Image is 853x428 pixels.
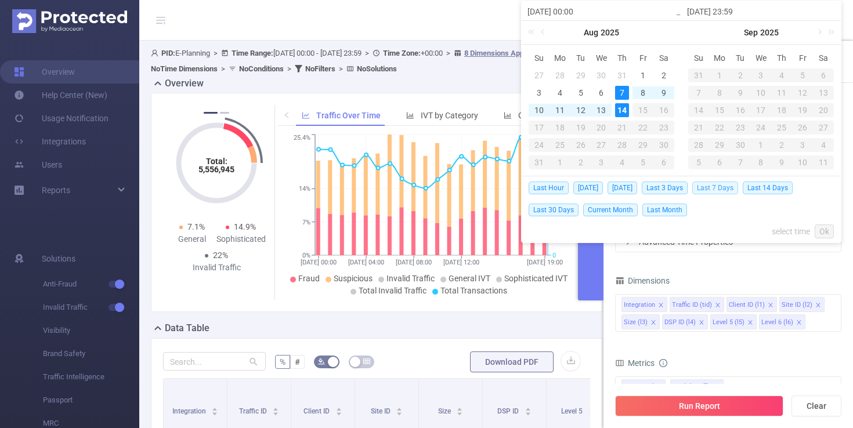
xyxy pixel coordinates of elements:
div: 22 [709,121,730,135]
span: Visibility [43,319,139,342]
a: 2025 [599,21,620,44]
div: 28 [688,138,709,152]
div: 13 [594,103,608,117]
div: 15 [709,103,730,117]
td: August 13, 2025 [591,101,612,119]
td: August 28, 2025 [612,136,632,154]
td: September 26, 2025 [792,119,813,136]
button: 1 [204,112,218,114]
div: 28 [612,138,632,152]
div: 1 [751,138,772,152]
div: 7 [730,155,751,169]
i: icon: close [768,302,774,309]
span: We [591,53,612,63]
div: 24 [751,121,772,135]
td: July 30, 2025 [591,67,612,84]
td: September 6, 2025 [653,154,674,171]
td: October 4, 2025 [813,136,834,154]
th: Tue [730,49,751,67]
td: September 27, 2025 [813,119,834,136]
td: October 3, 2025 [792,136,813,154]
div: 27 [532,68,546,82]
td: September 30, 2025 [730,136,751,154]
a: Usage Notification [14,107,109,130]
li: Level 5 (l5) [710,314,757,329]
div: 19 [570,121,591,135]
div: Level 5 (l5) [713,315,744,330]
div: 27 [591,138,612,152]
span: Passport [43,389,139,412]
i: icon: close [747,320,753,327]
td: August 7, 2025 [612,84,632,101]
span: Traffic Intelligence [43,365,139,389]
td: August 9, 2025 [653,84,674,101]
td: August 5, 2025 [570,84,591,101]
td: August 30, 2025 [653,136,674,154]
tspan: 14% [299,186,310,193]
div: 17 [751,103,772,117]
td: September 23, 2025 [730,119,751,136]
i: icon: close [658,302,664,309]
th: Thu [612,49,632,67]
td: August 22, 2025 [632,119,653,136]
div: 24 [529,138,550,152]
button: Download PDF [470,351,554,372]
span: Last 14 Days [743,182,793,194]
td: September 22, 2025 [709,119,730,136]
span: Su [529,53,550,63]
td: August 31, 2025 [688,67,709,84]
th: Mon [550,49,570,67]
i: icon: close [815,302,821,309]
li: Client ID (l1) [727,297,777,312]
div: 3 [792,138,813,152]
b: PID: [161,49,175,57]
b: No Conditions [239,64,284,73]
div: 5 [792,68,813,82]
div: 4 [771,68,792,82]
div: 31 [615,68,629,82]
div: 26 [792,121,813,135]
td: August 1, 2025 [632,67,653,84]
span: Last 30 Days [529,204,579,216]
span: 7.1% [187,222,205,231]
div: 23 [653,121,674,135]
h2: Overview [165,77,204,90]
div: 22 [632,121,653,135]
div: 2 [771,138,792,152]
td: September 7, 2025 [688,84,709,101]
td: September 2, 2025 [730,67,751,84]
div: 4 [553,86,567,100]
div: 17 [529,121,550,135]
u: 8 Dimensions Applied [464,49,536,57]
div: 30 [730,138,751,152]
div: 12 [792,86,813,100]
div: 6 [813,68,834,82]
td: August 15, 2025 [632,101,653,119]
td: September 25, 2025 [771,119,792,136]
span: ✕ [715,380,720,394]
td: September 4, 2025 [612,154,632,171]
b: Time Range: [232,49,273,57]
div: 10 [751,86,772,100]
a: Integrations [14,130,86,153]
div: 13 [813,86,834,100]
a: Users [14,153,62,176]
span: Anti-Fraud [43,273,139,296]
button: Run Report [615,396,783,416]
td: September 14, 2025 [688,101,709,119]
div: DSP ID (l4) [664,315,696,330]
td: August 14, 2025 [612,101,632,119]
td: August 23, 2025 [653,119,674,136]
div: 19 [792,103,813,117]
div: 15 [632,103,653,117]
span: 14.9% [234,222,256,231]
tspan: 25.4% [294,135,310,142]
div: 1 [636,68,650,82]
td: September 19, 2025 [792,101,813,119]
td: August 18, 2025 [550,119,570,136]
span: Traffic Over Time [316,111,381,120]
div: 9 [771,155,792,169]
div: 21 [612,121,632,135]
td: October 10, 2025 [792,154,813,171]
th: Sat [653,49,674,67]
